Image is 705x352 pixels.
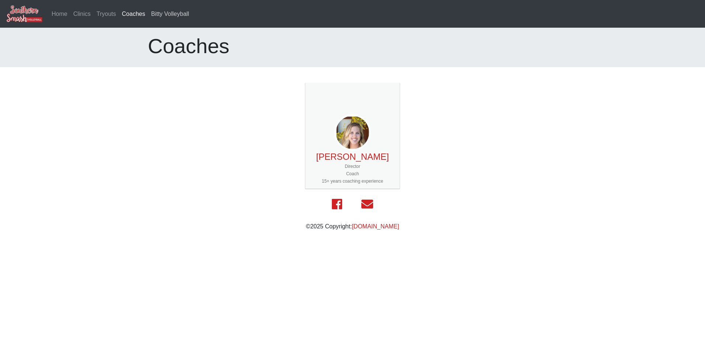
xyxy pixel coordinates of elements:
div: Director [308,163,397,170]
a: [DOMAIN_NAME] [352,223,399,230]
div: 15+ years coaching experience [308,177,397,185]
a: Bitty Volleyball [148,7,192,21]
a: Coaches [119,7,148,21]
a: Tryouts [94,7,119,21]
h1: Coaches [148,34,557,58]
div: Coach [308,170,397,177]
img: Southern Smash Volleyball [6,5,43,23]
a: Home [49,7,70,21]
a: Clinics [70,7,94,21]
a: [PERSON_NAME] [316,152,389,162]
